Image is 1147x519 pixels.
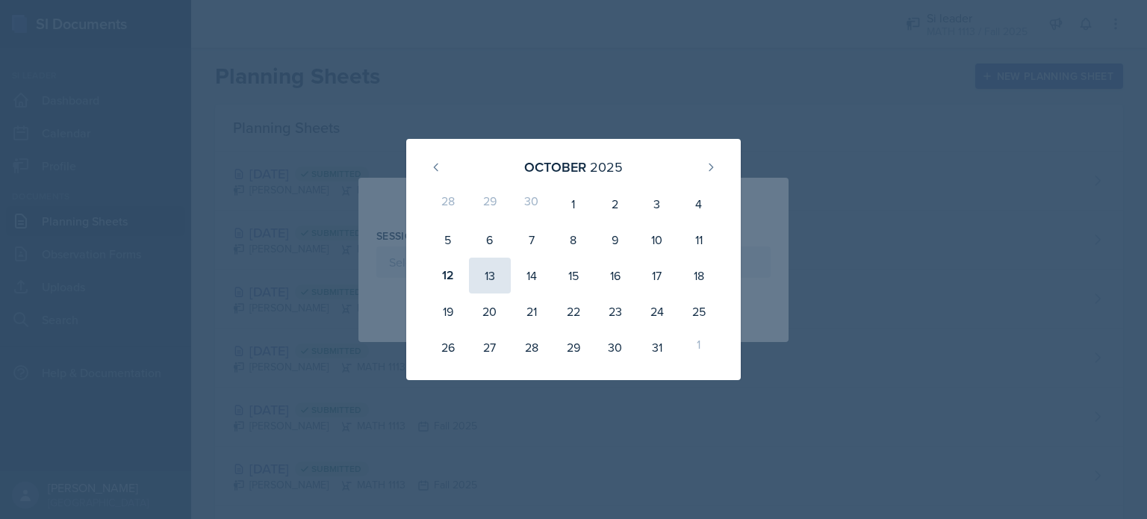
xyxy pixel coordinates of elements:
div: October [524,157,586,177]
div: 22 [553,293,594,329]
div: 30 [511,186,553,222]
div: 5 [427,222,469,258]
div: 7 [511,222,553,258]
div: 9 [594,222,636,258]
div: 17 [636,258,678,293]
div: 28 [427,186,469,222]
div: 28 [511,329,553,365]
div: 23 [594,293,636,329]
div: 1 [553,186,594,222]
div: 19 [427,293,469,329]
div: 20 [469,293,511,329]
div: 13 [469,258,511,293]
div: 21 [511,293,553,329]
div: 2 [594,186,636,222]
div: 10 [636,222,678,258]
div: 29 [469,186,511,222]
div: 12 [427,258,469,293]
div: 8 [553,222,594,258]
div: 30 [594,329,636,365]
div: 11 [678,222,720,258]
div: 3 [636,186,678,222]
div: 18 [678,258,720,293]
div: 2025 [590,157,623,177]
div: 27 [469,329,511,365]
div: 26 [427,329,469,365]
div: 14 [511,258,553,293]
div: 25 [678,293,720,329]
div: 1 [678,329,720,365]
div: 15 [553,258,594,293]
div: 24 [636,293,678,329]
div: 16 [594,258,636,293]
div: 29 [553,329,594,365]
div: 6 [469,222,511,258]
div: 4 [678,186,720,222]
div: 31 [636,329,678,365]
